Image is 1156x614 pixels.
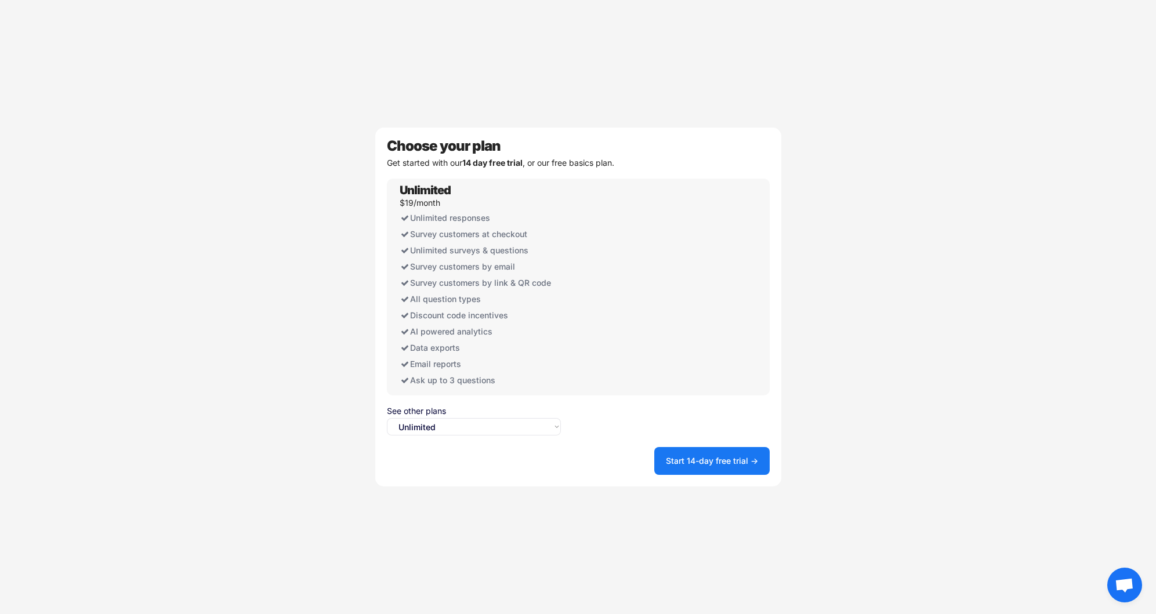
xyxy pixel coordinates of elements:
[654,447,770,475] button: Start 14-day free trial →
[400,242,560,259] div: Unlimited surveys & questions
[400,226,560,242] div: Survey customers at checkout
[400,259,560,275] div: Survey customers by email
[400,184,451,196] div: Unlimited
[400,324,560,340] div: AI powered analytics
[400,356,560,372] div: Email reports
[400,275,560,291] div: Survey customers by link & QR code
[1107,568,1142,602] div: Otwarty czat
[462,158,523,168] strong: 14 day free trial
[400,307,560,324] div: Discount code incentives
[400,340,560,356] div: Data exports
[400,372,560,388] div: Ask up to 3 questions
[400,210,560,226] div: Unlimited responses
[387,407,561,415] div: See other plans
[400,291,560,307] div: All question types
[387,159,770,167] div: Get started with our , or our free basics plan.
[400,199,440,207] div: $19/month
[387,139,770,153] div: Choose your plan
